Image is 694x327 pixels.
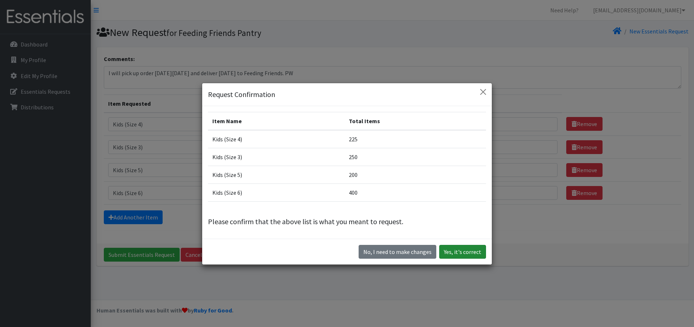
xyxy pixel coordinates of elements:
td: 400 [344,183,486,201]
th: Item Name [208,112,344,130]
button: No I need to make changes [359,245,436,259]
button: Yes, it's correct [439,245,486,259]
td: Kids (Size 5) [208,166,344,183]
td: Kids (Size 4) [208,130,344,148]
button: Close [477,86,489,98]
th: Total Items [344,112,486,130]
td: 250 [344,148,486,166]
h5: Request Confirmation [208,89,275,100]
td: Kids (Size 6) [208,183,344,201]
p: Please confirm that the above list is what you meant to request. [208,216,486,227]
td: Kids (Size 3) [208,148,344,166]
td: 225 [344,130,486,148]
td: 200 [344,166,486,183]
